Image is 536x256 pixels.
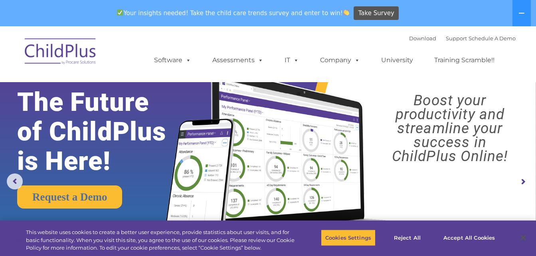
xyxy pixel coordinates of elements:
a: Company [312,52,368,68]
a: Support [446,35,467,41]
rs-layer: Boost your productivity and streamline your success in ChildPlus Online! [370,93,530,163]
span: Your insights needed! Take the child care trends survey and enter to win! [114,5,353,21]
span: Last name [111,53,135,59]
button: Cookies Settings [321,229,376,246]
button: Close [514,229,532,246]
div: This website uses cookies to create a better user experience, provide statistics about user visit... [26,228,295,252]
rs-layer: The Future of ChildPlus is Here! [17,87,188,176]
button: Accept All Cookies [439,229,499,246]
img: 👏 [343,10,349,16]
img: ✅ [117,10,123,16]
a: Assessments [204,52,271,68]
img: ChildPlus by Procare Solutions [21,33,101,73]
span: Phone number [111,85,145,91]
a: Request a Demo [17,185,122,209]
a: Software [146,52,199,68]
a: Training Scramble!! [426,52,502,68]
button: Reject All [382,229,432,246]
font: | [409,35,516,41]
a: Download [409,35,436,41]
a: University [373,52,421,68]
span: Take Survey [358,6,394,20]
a: Take Survey [354,6,399,20]
a: IT [277,52,307,68]
a: Schedule A Demo [469,35,516,41]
